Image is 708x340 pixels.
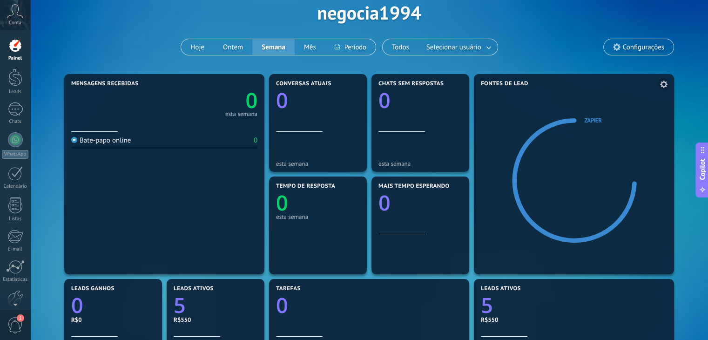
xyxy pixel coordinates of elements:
div: E-mail [2,246,29,252]
div: esta semana [225,112,257,116]
button: Mês [295,39,325,55]
div: R$0 [71,316,155,324]
span: Leads ganhos [71,286,115,292]
span: Configurações [623,43,664,51]
div: 0 [254,136,257,145]
span: 1 [17,314,24,322]
button: Semana [252,39,295,55]
div: Painel [2,55,29,61]
text: 0 [276,189,288,217]
img: Bate-papo online [71,137,77,143]
span: Mais tempo esperando [378,183,450,190]
span: Leads ativos [481,286,521,292]
text: 0 [245,86,257,115]
span: Selecionar usuário [425,41,483,54]
span: Chats sem respostas [378,81,444,87]
button: Hoje [181,39,214,55]
span: Leads ativos [174,286,214,292]
span: Tarefas [276,286,301,292]
span: Fontes de lead [481,81,528,87]
a: 5 [481,291,667,320]
div: Chats [2,119,29,125]
button: Selecionar usuário [418,39,498,55]
button: Período [325,39,376,55]
span: Mensagens recebidas [71,81,138,87]
text: 5 [174,291,186,320]
a: 5 [174,291,257,320]
a: Zapier [584,116,601,124]
div: WhatsApp [2,150,28,159]
div: esta semana [378,160,462,167]
button: Todos [383,39,418,55]
div: esta semana [276,213,360,220]
div: Leads [2,89,29,95]
div: Bate-papo online [71,136,131,145]
text: 0 [276,86,288,115]
text: 0 [276,291,288,320]
a: 0 [71,291,155,320]
text: 0 [378,86,391,115]
text: 0 [378,189,391,217]
div: Listas [2,216,29,222]
button: Ontem [214,39,252,55]
div: Calendário [2,184,29,190]
text: 0 [71,291,83,320]
a: 0 [164,86,257,115]
span: Copilot [698,159,707,180]
span: Conversas atuais [276,81,331,87]
div: R$550 [481,316,667,324]
a: 0 [276,291,462,320]
div: R$550 [174,316,257,324]
div: esta semana [276,160,360,167]
span: Tempo de resposta [276,183,335,190]
div: Estatísticas [2,277,29,283]
text: 5 [481,291,493,320]
span: Conta [9,20,21,26]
